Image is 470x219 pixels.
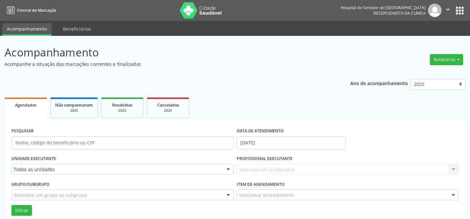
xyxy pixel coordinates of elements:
[237,179,285,189] label: Item de agendamento
[373,10,426,16] span: Recepcionista da clínica
[152,108,184,113] div: 2025
[5,61,327,67] p: Acompanhe a situação das marcações correntes e finalizadas
[11,179,50,189] label: Grupo/Subgrupo
[55,102,93,108] span: Não compareceram
[17,7,56,13] span: Central de Marcação
[2,23,52,36] a: Acompanhamento
[239,192,294,198] span: Selecionar procedimento
[112,102,132,108] span: Resolvidos
[58,23,96,35] a: Beneficiários
[237,136,346,149] input: Selecione um intervalo
[442,4,454,17] button: 
[5,44,327,61] p: Acompanhamento
[106,108,139,113] div: 2025
[11,136,234,149] input: Nome, código do beneficiário ou CPF
[5,5,56,16] a: Central de Marcação
[237,126,284,136] label: DATA DE ATENDIMENTO
[14,166,220,173] span: Todos as unidades
[237,154,293,164] label: PROFISSIONAL EXECUTANTE
[55,108,93,113] div: 2025
[11,126,34,136] label: PESQUISAR
[428,4,442,17] img: img
[350,79,408,87] p: Ano de acompanhamento
[14,192,87,198] span: Selecione um grupo ou subgrupo
[454,5,465,16] button: apps
[11,154,56,164] label: UNIDADE EXECUTANTE
[11,205,32,216] button: Filtrar
[15,102,37,108] span: Agendados
[341,5,426,10] div: Hospital do Servidor do [GEOGRAPHIC_DATA]
[157,102,179,108] span: Cancelados
[430,54,463,65] button: Relatórios
[444,6,451,13] i: 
